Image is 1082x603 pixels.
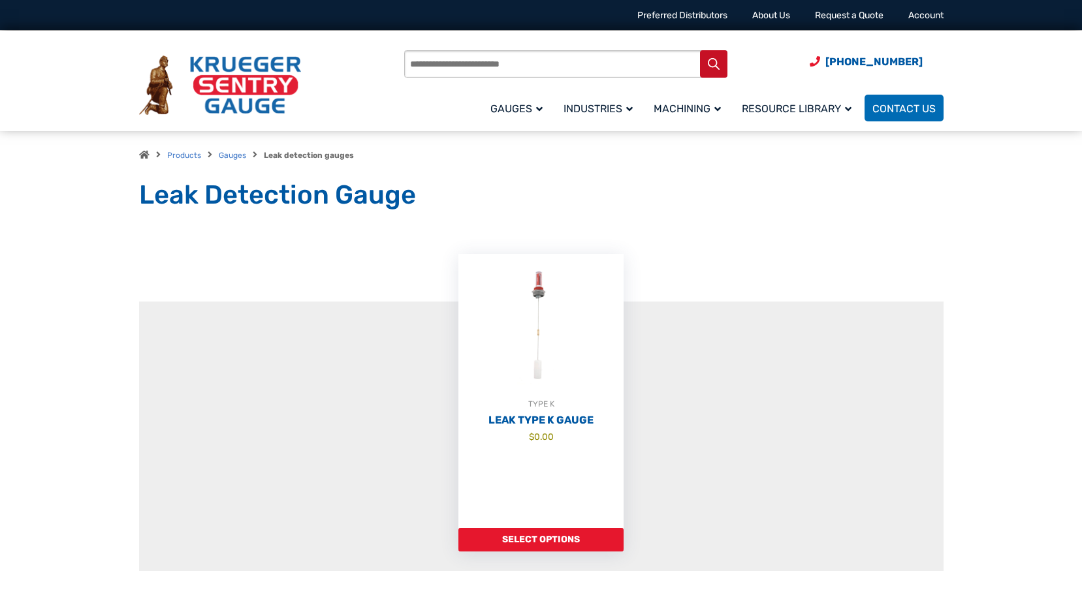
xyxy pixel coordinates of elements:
a: Gauges [483,93,556,123]
span: $ [529,431,534,442]
span: Industries [564,102,633,115]
img: Leak Detection Gauge [458,254,624,397]
span: Gauges [490,102,543,115]
a: Products [167,151,201,160]
a: Add to cart: “Leak Type K Gauge” [458,528,624,551]
a: Contact Us [865,95,944,121]
a: About Us [752,10,790,21]
a: Machining [646,93,734,123]
h2: Leak Type K Gauge [458,414,624,427]
div: TYPE K [458,397,624,410]
a: Account [908,10,944,21]
a: Request a Quote [815,10,883,21]
bdi: 0.00 [529,431,554,442]
a: Preferred Distributors [637,10,727,21]
img: Krueger Sentry Gauge [139,55,301,116]
a: Gauges [219,151,246,160]
span: Machining [654,102,721,115]
span: Resource Library [742,102,851,115]
h1: Leak Detection Gauge [139,179,944,211]
a: Phone Number (920) 434-8860 [810,54,923,70]
span: [PHONE_NUMBER] [825,55,923,68]
strong: Leak detection gauges [264,151,354,160]
span: Contact Us [872,102,936,115]
a: Resource Library [734,93,865,123]
a: TYPE KLeak Type K Gauge $0.00 [458,254,624,528]
a: Industries [556,93,646,123]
